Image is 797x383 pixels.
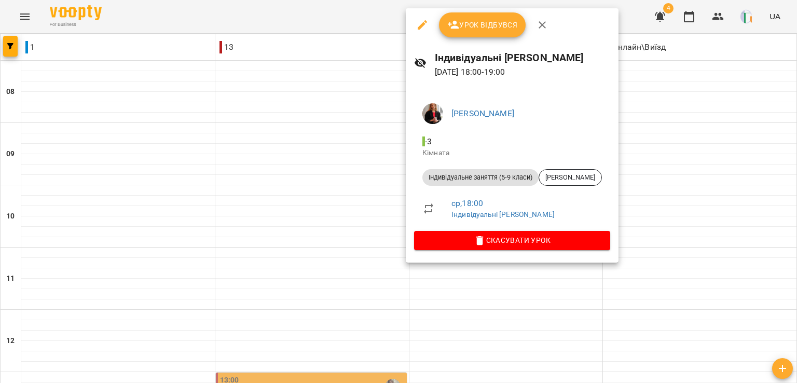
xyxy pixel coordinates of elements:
[435,50,610,66] h6: Індивідуальні [PERSON_NAME]
[447,19,518,31] span: Урок відбувся
[422,103,443,124] img: 818fc9b7bac228eabc11c984f3820f55.JPG
[422,148,602,158] p: Кімната
[451,198,483,208] a: ср , 18:00
[422,136,434,146] span: - 3
[539,173,601,182] span: [PERSON_NAME]
[435,66,610,78] p: [DATE] 18:00 - 19:00
[439,12,526,37] button: Урок відбувся
[422,173,539,182] span: Індивідуальне заняття (5-9 класи)
[422,234,602,247] span: Скасувати Урок
[451,210,555,218] a: Індивідуальні [PERSON_NAME]
[414,231,610,250] button: Скасувати Урок
[539,169,602,186] div: [PERSON_NAME]
[451,108,514,118] a: [PERSON_NAME]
